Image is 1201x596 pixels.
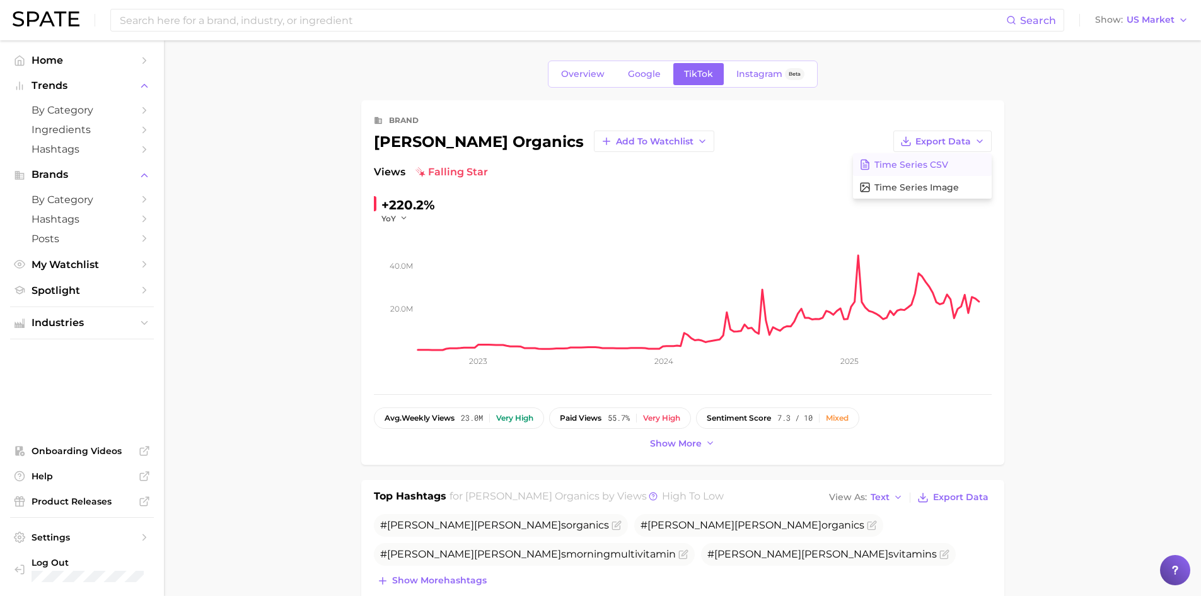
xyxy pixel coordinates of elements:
[684,69,713,79] span: TikTok
[10,281,154,300] a: Spotlight
[662,490,724,502] span: high to low
[10,441,154,460] a: Onboarding Videos
[32,532,132,543] span: Settings
[385,414,455,423] span: weekly views
[736,69,782,79] span: Instagram
[914,489,991,506] button: Export Data
[32,104,132,116] span: by Category
[392,575,487,586] span: Show more hashtags
[821,519,864,531] span: organics
[374,131,714,152] div: [PERSON_NAME] organics
[450,489,724,506] h2: for by Views
[617,63,671,85] a: Google
[32,233,132,245] span: Posts
[474,548,561,560] span: [PERSON_NAME]
[387,548,474,560] span: [PERSON_NAME]
[10,100,154,120] a: by Category
[789,69,801,79] span: Beta
[32,143,132,155] span: Hashtags
[1020,15,1056,26] span: Search
[469,356,487,366] tspan: 2023
[32,445,132,457] span: Onboarding Videos
[933,492,989,503] span: Export Data
[10,50,154,70] a: Home
[374,572,490,590] button: Show morehashtags
[32,194,132,206] span: by Category
[1092,12,1192,28] button: ShowUS Market
[10,528,154,547] a: Settings
[32,213,132,225] span: Hashtags
[853,153,992,199] div: Export Data
[549,407,691,429] button: paid views55.7%Very high
[380,548,676,560] span: # smorningmultivitamin
[387,519,474,531] span: [PERSON_NAME]
[734,519,821,531] span: [PERSON_NAME]
[10,139,154,159] a: Hashtags
[415,167,426,177] img: falling star
[594,131,714,152] button: Add to Watchlist
[465,490,600,502] span: [PERSON_NAME] organics
[380,519,609,531] span: # s
[707,548,937,560] span: # svitamins
[32,557,144,568] span: Log Out
[1095,16,1123,23] span: Show
[893,131,992,152] button: Export Data
[777,414,813,423] span: 7.3 / 10
[32,54,132,66] span: Home
[566,519,609,531] span: organics
[381,213,409,224] button: YoY
[10,76,154,95] button: Trends
[32,169,132,180] span: Brands
[32,284,132,296] span: Spotlight
[714,548,801,560] span: [PERSON_NAME]
[867,520,877,530] button: Flag as miscategorized or irrelevant
[673,63,724,85] a: TikTok
[647,519,734,531] span: [PERSON_NAME]
[32,80,132,91] span: Trends
[32,259,132,271] span: My Watchlist
[10,229,154,248] a: Posts
[374,489,446,506] h1: Top Hashtags
[871,494,890,501] span: Text
[13,11,79,26] img: SPATE
[874,182,959,193] span: Time Series Image
[381,213,396,224] span: YoY
[647,435,719,452] button: Show more
[10,190,154,209] a: by Category
[374,165,405,180] span: Views
[874,160,948,170] span: Time Series CSV
[389,113,419,128] div: brand
[10,209,154,229] a: Hashtags
[678,549,688,559] button: Flag as miscategorized or irrelevant
[390,304,413,313] tspan: 20.0m
[32,124,132,136] span: Ingredients
[1127,16,1175,23] span: US Market
[10,120,154,139] a: Ingredients
[826,414,849,423] div: Mixed
[10,313,154,332] button: Industries
[10,553,154,586] a: Log out. Currently logged in with e-mail raj@netrush.com.
[10,165,154,184] button: Brands
[10,255,154,274] a: My Watchlist
[641,519,864,531] span: #
[939,549,949,559] button: Flag as miscategorized or irrelevant
[654,356,673,366] tspan: 2024
[560,414,601,423] span: paid views
[707,414,771,423] span: sentiment score
[496,414,533,423] div: Very high
[374,407,544,429] button: avg.weekly views23.0mVery high
[119,9,1006,31] input: Search here for a brand, industry, or ingredient
[696,407,859,429] button: sentiment score7.3 / 10Mixed
[726,63,815,85] a: InstagramBeta
[385,413,402,423] abbr: average
[650,438,702,449] span: Show more
[390,261,413,271] tspan: 40.0m
[10,467,154,486] a: Help
[561,69,605,79] span: Overview
[628,69,661,79] span: Google
[415,165,488,180] span: falling star
[801,548,888,560] span: [PERSON_NAME]
[550,63,615,85] a: Overview
[461,414,483,423] span: 23.0m
[10,492,154,511] a: Product Releases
